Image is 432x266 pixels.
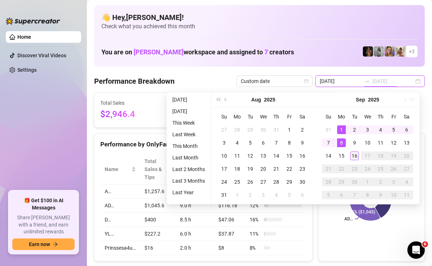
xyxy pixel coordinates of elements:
[368,92,379,107] button: Choose a year
[100,199,140,213] td: AD…
[257,136,270,149] td: 2025-08-06
[285,125,294,134] div: 1
[220,191,228,199] div: 31
[53,242,58,247] span: arrow-right
[285,151,294,160] div: 15
[249,244,261,252] span: 8 %
[285,165,294,173] div: 22
[233,151,242,160] div: 11
[214,213,246,227] td: $47.06
[337,138,346,147] div: 8
[257,175,270,188] td: 2025-08-27
[363,151,372,160] div: 17
[100,241,140,255] td: Prinssesa4u…
[348,136,361,149] td: 2025-09-09
[231,149,244,162] td: 2025-08-11
[344,216,353,221] text: AD…
[304,79,309,83] span: calendar
[400,188,413,201] td: 2025-10-11
[231,136,244,149] td: 2025-08-04
[402,138,411,147] div: 13
[350,138,359,147] div: 9
[350,125,359,134] div: 2
[374,46,384,57] img: A
[140,213,176,227] td: $400
[335,110,348,123] th: Mo
[17,53,66,58] a: Discover Viral Videos
[140,154,176,184] th: Total Sales & Tips
[298,178,307,186] div: 30
[169,142,208,150] li: This Month
[374,188,387,201] td: 2025-10-09
[272,178,281,186] div: 28
[244,188,257,201] td: 2025-09-02
[361,110,374,123] th: We
[363,191,372,199] div: 8
[373,77,414,85] input: End date
[241,76,308,87] span: Custom date
[376,151,385,160] div: 18
[169,153,208,162] li: Last Month
[296,162,309,175] td: 2025-08-23
[220,138,228,147] div: 3
[283,188,296,201] td: 2025-09-05
[363,178,372,186] div: 1
[249,201,261,209] span: 12 %
[322,110,335,123] th: Su
[337,125,346,134] div: 1
[298,151,307,160] div: 16
[246,125,255,134] div: 29
[272,165,281,173] div: 21
[389,178,398,186] div: 3
[296,136,309,149] td: 2025-08-09
[364,78,370,84] span: to
[361,162,374,175] td: 2025-09-24
[6,17,60,25] img: logo-BBDzfeDw.svg
[244,149,257,162] td: 2025-08-12
[214,92,222,107] button: Last year (Control + left)
[231,110,244,123] th: Mo
[169,95,208,104] li: [DATE]
[176,241,214,255] td: 2.0 h
[356,92,365,107] button: Choose a month
[270,136,283,149] td: 2025-08-07
[376,191,385,199] div: 9
[400,175,413,188] td: 2025-10-04
[400,149,413,162] td: 2025-09-20
[257,123,270,136] td: 2025-07-30
[298,138,307,147] div: 9
[335,162,348,175] td: 2025-09-22
[400,123,413,136] td: 2025-09-06
[324,191,333,199] div: 5
[361,123,374,136] td: 2025-09-03
[285,138,294,147] div: 8
[233,178,242,186] div: 25
[296,123,309,136] td: 2025-08-02
[246,191,255,199] div: 2
[324,151,333,160] div: 14
[140,199,176,213] td: $1,045.6
[335,149,348,162] td: 2025-09-15
[374,162,387,175] td: 2025-09-25
[402,178,411,186] div: 4
[272,191,281,199] div: 4
[101,48,294,56] h1: You are on workspace and assigned to creators
[348,188,361,201] td: 2025-10-07
[322,162,335,175] td: 2025-09-21
[218,136,231,149] td: 2025-08-03
[244,175,257,188] td: 2025-08-26
[218,162,231,175] td: 2025-08-17
[335,136,348,149] td: 2025-09-08
[324,178,333,186] div: 28
[324,138,333,147] div: 7
[249,230,261,238] span: 11 %
[218,175,231,188] td: 2025-08-24
[218,123,231,136] td: 2025-07-27
[283,110,296,123] th: Fr
[350,178,359,186] div: 30
[298,165,307,173] div: 23
[12,214,75,236] span: Share [PERSON_NAME] with a friend, and earn unlimited rewards
[400,162,413,175] td: 2025-09-27
[272,151,281,160] div: 14
[376,138,385,147] div: 11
